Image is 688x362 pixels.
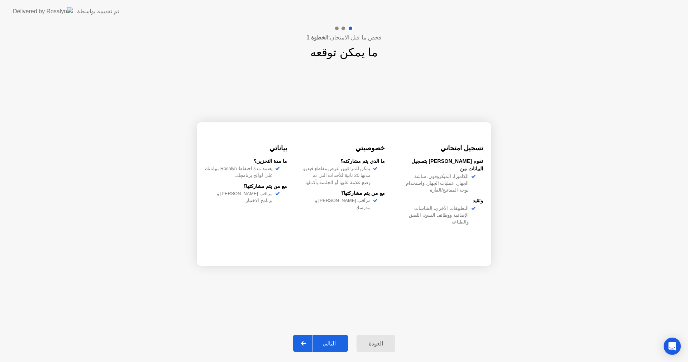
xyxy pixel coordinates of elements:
[303,158,385,165] div: ما الذي يتم مشاركته؟
[310,44,378,61] h1: ما يمكن توقعه
[205,190,276,204] div: مراقب [PERSON_NAME] و برنامج الاختبار
[306,34,328,41] b: الخطوة 1
[303,143,385,153] h3: خصوصيتي
[77,7,119,16] div: تم تقديمه بواسطة
[401,173,472,194] div: الكاميرا، الميكروفون، شاشة الجهاز، عمليات الجهاز، واستخدام لوحة المفاتيح/الفأرة
[205,183,287,191] div: مع من يتم مشاركتها؟
[401,158,483,173] div: تقوم [PERSON_NAME] بتسجيل البيانات من
[205,158,287,165] div: ما مدة التخزين؟
[401,197,483,205] div: وتقيد
[303,165,374,186] div: يمكن للمراقبين عرض مقاطع فيديو مدتها 20 ثانية للأحداث التي تم وضع علامة عليها أو الجلسة بأكملها
[303,197,374,211] div: مراقب [PERSON_NAME] و مدرسك
[357,335,395,352] button: العودة
[13,7,73,15] img: Delivered by Rosalyn
[312,340,346,347] div: التالي
[293,335,348,352] button: التالي
[401,143,483,153] h3: تسجيل امتحاني
[303,189,385,197] div: مع من يتم مشاركتها؟
[306,33,382,42] h4: فحص ما قبل الامتحان:
[205,143,287,153] h3: بياناتي
[359,340,393,347] div: العودة
[205,165,276,179] div: يعتمد مدة احتفاظ Rosalyn ببياناتك على لوائح برنامجك.
[401,205,472,226] div: التطبيقات الأخرى، الشاشات الإضافية ووظائف النسخ، اللصق والطباعة
[664,338,681,355] div: Open Intercom Messenger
